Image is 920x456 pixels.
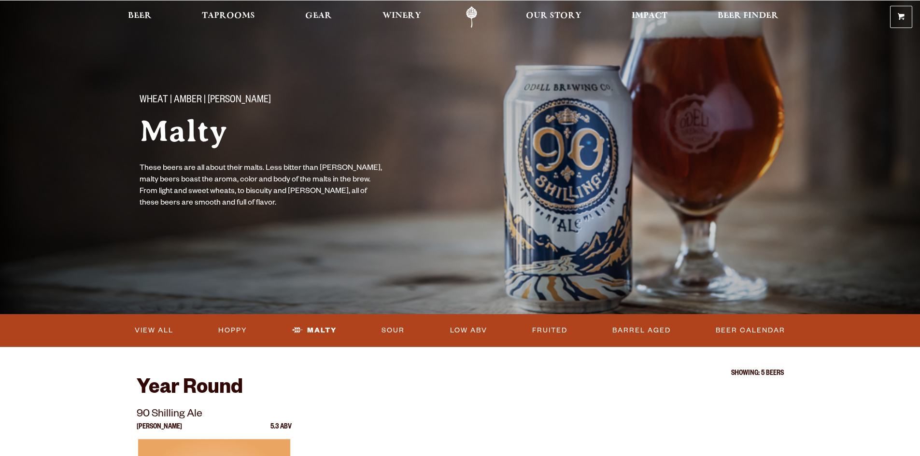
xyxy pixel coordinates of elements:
p: These beers are all about their malts. Less bitter than [PERSON_NAME], malty beers boast the arom... [140,163,387,209]
span: Beer Finder [718,12,778,20]
a: Low ABV [446,319,491,342]
span: Taprooms [202,12,255,20]
span: Winery [382,12,421,20]
p: Showing: 5 Beers [137,370,784,378]
a: Hoppy [214,319,251,342]
span: Wheat | Amber | [PERSON_NAME] [140,95,271,107]
p: 5.3 ABV [270,424,292,439]
a: Impact [625,6,674,28]
a: Beer Finder [711,6,785,28]
a: Winery [376,6,427,28]
a: Odell Home [453,6,490,28]
span: Impact [632,12,667,20]
span: Beer [128,12,152,20]
h1: Malty [140,115,441,148]
p: 90 Shilling Ale [137,406,292,424]
span: Our Story [526,12,581,20]
a: View All [131,319,177,342]
a: Malty [288,319,340,342]
span: Gear [305,12,332,20]
a: Barrel Aged [609,319,675,342]
a: Fruited [528,319,571,342]
a: Taprooms [196,6,261,28]
a: Beer [122,6,158,28]
a: Gear [299,6,338,28]
a: Sour [378,319,409,342]
a: Our Story [520,6,588,28]
h2: Year Round [137,378,784,401]
p: [PERSON_NAME] [137,424,182,439]
a: Beer Calendar [712,319,789,342]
